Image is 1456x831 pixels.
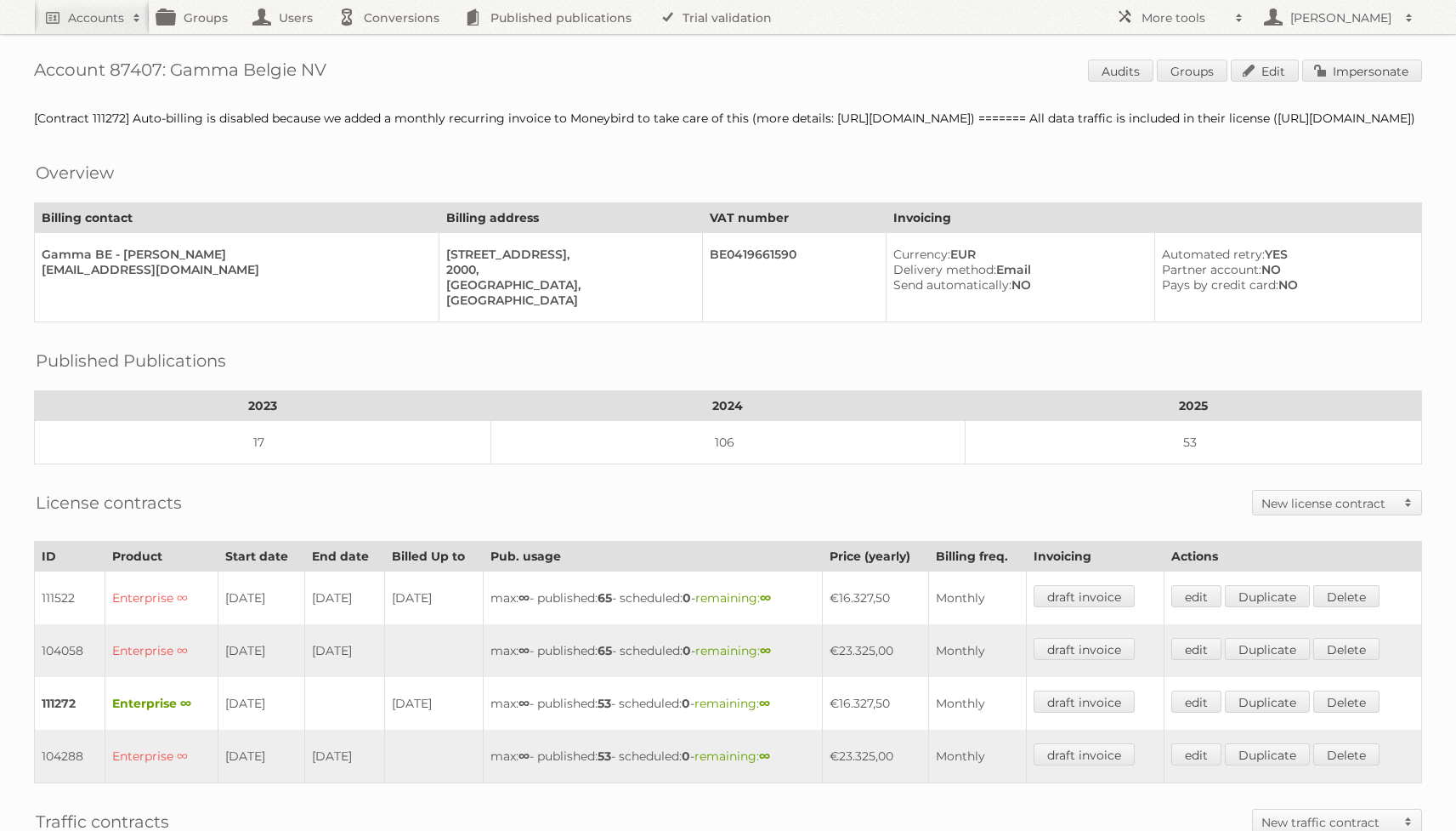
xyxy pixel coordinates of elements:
[304,542,384,572] th: End date
[518,590,530,606] strong: ∞
[694,696,770,711] span: remaining:
[483,572,822,625] td: max: - published: - scheduled: -
[929,624,1027,677] td: Monthly
[1396,491,1421,515] span: Toggle
[218,677,304,730] td: [DATE]
[1162,247,1408,262] div: YES
[34,111,1422,126] div: [Contract 111272] Auto-billing is disabled because we added a monthly recurring invoice to Moneyb...
[1302,60,1422,82] a: Impersonate
[703,233,886,322] td: BE0419661590
[682,748,690,764] strong: 0
[1313,638,1380,660] a: Delete
[683,590,691,606] strong: 0
[1171,638,1221,660] a: edit
[439,203,703,233] th: Billing address
[490,421,965,464] td: 106
[759,696,770,711] strong: ∞
[759,748,770,764] strong: ∞
[1142,9,1227,26] h2: More tools
[35,624,105,677] td: 104058
[822,542,929,572] th: Price (yearly)
[218,572,304,625] td: [DATE]
[483,677,822,730] td: max: - published: - scheduled: -
[966,391,1422,421] th: 2025
[893,247,1142,262] div: EUR
[36,348,226,373] h2: Published Publications
[446,247,688,262] div: [STREET_ADDRESS],
[1171,691,1221,713] a: edit
[1162,277,1278,293] span: Pays by credit card:
[1225,585,1310,607] a: Duplicate
[929,542,1027,572] th: Billing freq.
[483,730,822,783] td: max: - published: - scheduled: -
[1313,743,1380,766] a: Delete
[105,542,218,572] th: Product
[694,748,770,764] span: remaining:
[105,572,218,625] td: Enterprise ∞
[1034,585,1135,607] a: draft invoice
[385,677,484,730] td: [DATE]
[68,9,124,26] h2: Accounts
[385,572,484,625] td: [DATE]
[35,572,105,625] td: 111522
[1162,247,1265,262] span: Automated retry:
[1261,814,1396,831] h2: New traffic contract
[105,730,218,783] td: Enterprise ∞
[683,643,691,658] strong: 0
[966,421,1422,464] td: 53
[598,643,612,658] strong: 65
[304,624,384,677] td: [DATE]
[1157,60,1227,82] a: Groups
[1034,743,1135,766] a: draft invoice
[893,277,1142,293] div: NO
[1225,638,1310,660] a: Duplicate
[518,748,530,764] strong: ∞
[893,262,1142,277] div: Email
[1225,743,1310,766] a: Duplicate
[1162,277,1408,293] div: NO
[218,624,304,677] td: [DATE]
[1162,262,1408,277] div: NO
[1162,262,1261,277] span: Partner account:
[1164,542,1421,572] th: Actions
[36,490,182,515] h2: License contracts
[35,730,105,783] td: 104288
[490,391,965,421] th: 2024
[35,677,105,730] td: 111272
[518,643,530,658] strong: ∞
[1313,585,1380,607] a: Delete
[822,730,929,783] td: €23.325,00
[598,590,612,606] strong: 65
[929,730,1027,783] td: Monthly
[1231,60,1299,82] a: Edit
[385,542,484,572] th: Billed Up to
[822,677,929,730] td: €16.327,50
[682,696,690,711] strong: 0
[518,696,530,711] strong: ∞
[34,60,1422,85] h1: Account 87407: Gamma Belgie NV
[42,262,425,277] div: [EMAIL_ADDRESS][DOMAIN_NAME]
[304,730,384,783] td: [DATE]
[929,677,1027,730] td: Monthly
[218,542,304,572] th: Start date
[893,262,996,277] span: Delivery method:
[105,624,218,677] td: Enterprise ∞
[598,696,611,711] strong: 53
[760,643,771,658] strong: ∞
[483,624,822,677] td: max: - published: - scheduled: -
[1225,691,1310,713] a: Duplicate
[695,590,771,606] span: remaining:
[1253,491,1421,515] a: New license contract
[1261,495,1396,512] h2: New license contract
[218,730,304,783] td: [DATE]
[886,203,1421,233] th: Invoicing
[1171,585,1221,607] a: edit
[35,391,491,421] th: 2023
[760,590,771,606] strong: ∞
[1171,743,1221,766] a: edit
[1286,9,1397,26] h2: [PERSON_NAME]
[822,624,929,677] td: €23.325,00
[446,293,688,308] div: [GEOGRAPHIC_DATA]
[1034,638,1135,660] a: draft invoice
[36,160,114,185] h2: Overview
